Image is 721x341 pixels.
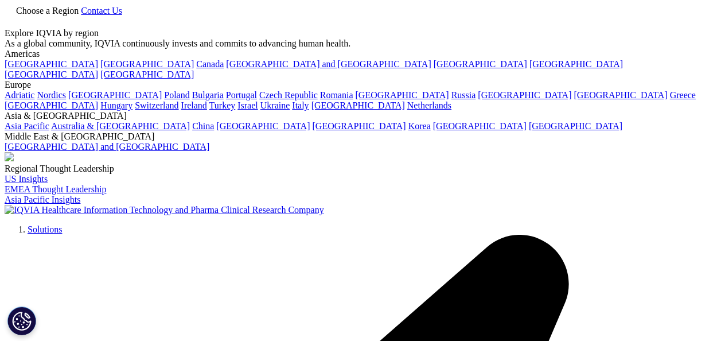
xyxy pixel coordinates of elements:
a: Turkey [209,100,236,110]
a: [GEOGRAPHIC_DATA] [313,121,406,131]
a: Asia Pacific [5,121,49,131]
a: Czech Republic [259,90,318,100]
a: Netherlands [407,100,451,110]
a: Portugal [226,90,257,100]
a: US Insights [5,174,48,184]
div: As a global community, IQVIA continuously invests and commits to advancing human health. [5,38,716,49]
a: Adriatic [5,90,34,100]
a: EMEA Thought Leadership [5,184,106,194]
a: [GEOGRAPHIC_DATA] [100,69,194,79]
a: Australia & [GEOGRAPHIC_DATA] [51,121,190,131]
a: Ireland [181,100,207,110]
a: [GEOGRAPHIC_DATA] and [GEOGRAPHIC_DATA] [5,142,209,152]
a: [GEOGRAPHIC_DATA] [5,69,98,79]
a: [GEOGRAPHIC_DATA] [216,121,310,131]
div: Americas [5,49,716,59]
img: IQVIA Healthcare Information Technology and Pharma Clinical Research Company [5,205,324,215]
a: [GEOGRAPHIC_DATA] [434,59,527,69]
a: [GEOGRAPHIC_DATA] [5,100,98,110]
a: [GEOGRAPHIC_DATA] and [GEOGRAPHIC_DATA] [226,59,431,69]
a: Switzerland [135,100,178,110]
a: [GEOGRAPHIC_DATA] [5,59,98,69]
a: Bulgaria [192,90,224,100]
a: Ukraine [260,100,290,110]
div: Explore IQVIA by region [5,28,716,38]
a: Korea [408,121,431,131]
img: 2093_analyzing-data-using-big-screen-display-and-laptop.png [5,152,14,161]
a: [GEOGRAPHIC_DATA] [100,59,194,69]
div: Europe [5,80,716,90]
button: Cookies Settings [7,307,36,335]
a: Greece [670,90,696,100]
a: Asia Pacific Insights [5,195,80,204]
a: [GEOGRAPHIC_DATA] [478,90,571,100]
div: Asia & [GEOGRAPHIC_DATA] [5,111,716,121]
a: [GEOGRAPHIC_DATA] [529,59,623,69]
a: Israel [237,100,258,110]
a: Hungary [100,100,132,110]
a: Italy [292,100,309,110]
a: [GEOGRAPHIC_DATA] [433,121,527,131]
a: Canada [196,59,224,69]
a: [GEOGRAPHIC_DATA] [356,90,449,100]
a: China [192,121,214,131]
a: [GEOGRAPHIC_DATA] [574,90,668,100]
a: [GEOGRAPHIC_DATA] [68,90,162,100]
a: [GEOGRAPHIC_DATA] [311,100,405,110]
a: Solutions [28,224,62,234]
a: Romania [320,90,353,100]
a: Russia [451,90,476,100]
a: Poland [164,90,189,100]
a: [GEOGRAPHIC_DATA] [529,121,622,131]
div: Regional Thought Leadership [5,164,716,174]
span: Choose a Region [16,6,79,15]
div: Middle East & [GEOGRAPHIC_DATA] [5,131,716,142]
a: Nordics [37,90,66,100]
a: Contact Us [81,6,122,15]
